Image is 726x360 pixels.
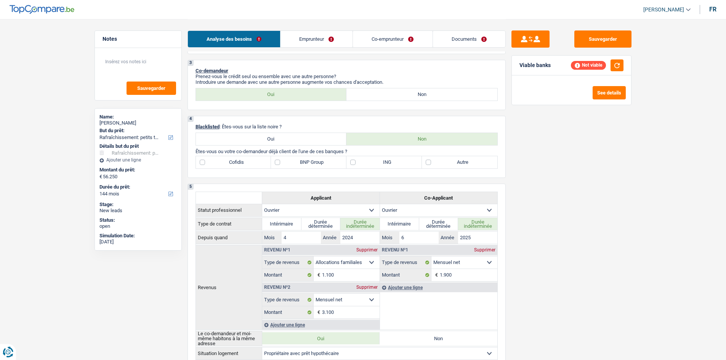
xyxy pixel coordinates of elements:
label: Oui [196,88,347,101]
div: Ajouter une ligne [380,283,497,292]
span: € [314,306,322,318]
div: Ajouter une ligne [99,157,177,163]
label: Durée indéterminée [458,218,497,230]
label: Non [380,332,497,344]
th: Type de contrat [196,218,262,230]
th: Statut professionnel [196,204,262,216]
div: Supprimer [354,248,380,252]
label: ING [346,156,422,168]
th: Depuis quand [196,231,262,244]
input: AAAA [458,232,497,244]
div: 3 [188,60,194,66]
a: Co-emprunteur [353,31,432,47]
input: AAAA [340,232,380,244]
label: Intérimaire [380,218,419,230]
label: Durée déterminée [301,218,341,230]
button: See details [593,86,626,99]
label: Mois [380,232,399,244]
div: Viable banks [519,62,551,69]
label: Année [439,232,458,244]
div: Ajouter une ligne [262,320,380,330]
label: Année [321,232,340,244]
div: Revenu nº2 [262,285,292,290]
a: [PERSON_NAME] [637,3,691,16]
th: Le co-demandeur et moi-même habitons à la même adresse [196,331,262,346]
label: Durée déterminée [419,218,458,230]
img: TopCompare Logo [10,5,74,14]
div: Simulation Date: [99,233,177,239]
label: Type de revenus [262,294,314,306]
th: Co-Applicant [380,192,497,204]
div: Détails but du prêt [99,143,177,149]
th: Applicant [262,192,380,204]
label: But du prêt: [99,128,175,134]
div: Not viable [571,61,606,69]
label: Montant [262,269,314,281]
th: Situation logement [196,347,262,360]
label: Cofidis [196,156,271,168]
button: Sauvegarder [574,30,631,48]
span: Sauvegarder [137,86,165,91]
div: Name: [99,114,177,120]
input: MM [282,232,321,244]
div: Supprimer [354,285,380,290]
label: Autre [422,156,497,168]
label: Non [346,133,497,145]
div: Status: [99,217,177,223]
div: 5 [188,184,194,190]
a: Emprunteur [280,31,353,47]
th: Revenus [196,245,262,330]
a: Analyse des besoins [188,31,280,47]
button: Sauvegarder [127,82,176,95]
div: Supprimer [472,248,497,252]
p: Introduire une demande avec une autre personne augmente vos chances d'acceptation. [196,79,498,85]
div: fr [709,6,716,13]
label: Oui [196,133,347,145]
label: Montant [262,306,314,318]
span: € [431,269,440,281]
span: € [314,269,322,281]
div: open [99,223,177,229]
label: Non [346,88,497,101]
label: BNP Group [271,156,346,168]
input: MM [399,232,439,244]
div: 4 [188,116,194,122]
label: Durée indéterminée [340,218,380,230]
label: Durée du prêt: [99,184,175,190]
span: Blacklisted [196,124,220,130]
div: Stage: [99,202,177,208]
label: Oui [262,332,380,344]
span: Co-demandeur [196,68,228,74]
label: Montant du prêt: [99,167,175,173]
div: [PERSON_NAME] [99,120,177,126]
div: Revenu nº1 [380,248,410,252]
span: [PERSON_NAME] [643,6,684,13]
p: : Êtes-vous sur la liste noire ? [196,124,498,130]
a: Documents [433,31,505,47]
p: Êtes-vous ou votre co-demandeur déjà client de l'une de ces banques ? [196,149,498,154]
div: New leads [99,208,177,214]
h5: Notes [103,36,174,42]
label: Type de revenus [262,256,314,269]
p: Prenez-vous le crédit seul ou ensemble avec une autre personne? [196,74,498,79]
div: Revenu nº1 [262,248,292,252]
div: [DATE] [99,239,177,245]
label: Montant [380,269,431,281]
label: Mois [262,232,282,244]
label: Intérimaire [262,218,301,230]
span: € [99,174,102,180]
label: Type de revenus [380,256,431,269]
